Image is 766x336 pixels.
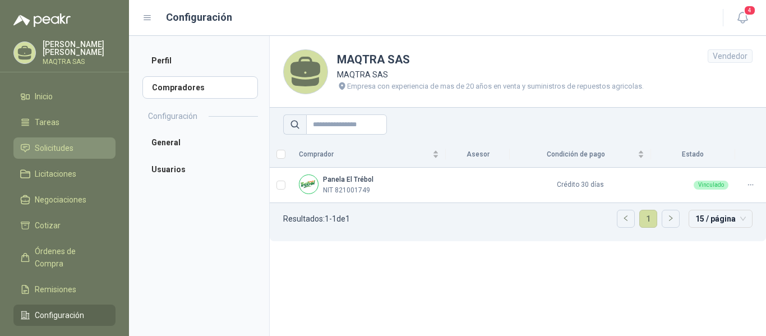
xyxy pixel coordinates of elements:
span: Comprador [299,149,430,160]
li: 1 [639,210,657,228]
a: Compradores [142,76,258,99]
b: Panela El Trébol [323,176,373,183]
span: Solicitudes [35,142,73,154]
th: Asesor [446,141,510,168]
p: NIT 821001749 [323,185,370,196]
span: Órdenes de Compra [35,245,105,270]
span: left [622,215,629,222]
div: Vinculado [694,181,728,190]
a: Perfil [142,49,258,72]
th: Condición de pago [510,141,651,168]
img: Logo peakr [13,13,71,27]
span: Remisiones [35,283,76,296]
a: Licitaciones [13,163,116,185]
a: Inicio [13,86,116,107]
h1: Configuración [166,10,232,25]
a: Negociaciones [13,189,116,210]
p: MAQTRA SAS [337,68,644,81]
a: Tareas [13,112,116,133]
a: General [142,131,258,154]
li: Página siguiente [662,210,680,228]
span: 4 [744,5,756,16]
button: left [617,210,634,227]
span: Configuración [35,309,84,321]
div: Vendedor [708,49,753,63]
span: Cotizar [35,219,61,232]
li: Página anterior [617,210,635,228]
a: Remisiones [13,279,116,300]
a: Configuración [13,305,116,326]
th: Comprador [292,141,446,168]
span: Tareas [35,116,59,128]
span: right [667,215,674,222]
h1: MAQTRA SAS [337,51,644,68]
span: Licitaciones [35,168,76,180]
div: tamaño de página [689,210,753,228]
a: Órdenes de Compra [13,241,116,274]
span: Inicio [35,90,53,103]
span: Negociaciones [35,194,86,206]
th: Estado [651,141,735,168]
h2: Configuración [148,110,197,122]
button: right [662,210,679,227]
span: 15 / página [695,210,746,227]
p: [PERSON_NAME] [PERSON_NAME] [43,40,116,56]
a: Cotizar [13,215,116,236]
p: MAQTRA SAS [43,58,116,65]
td: Crédito 30 días [510,168,651,203]
img: Company Logo [299,175,318,194]
a: Usuarios [142,158,258,181]
a: Solicitudes [13,137,116,159]
p: Empresa con experiencia de mas de 20 años en venta y suministros de repuestos agricolas. [347,81,644,92]
p: Resultados: 1 - 1 de 1 [283,215,350,223]
button: 4 [732,8,753,28]
span: Condición de pago [516,149,635,160]
a: 1 [640,210,657,227]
